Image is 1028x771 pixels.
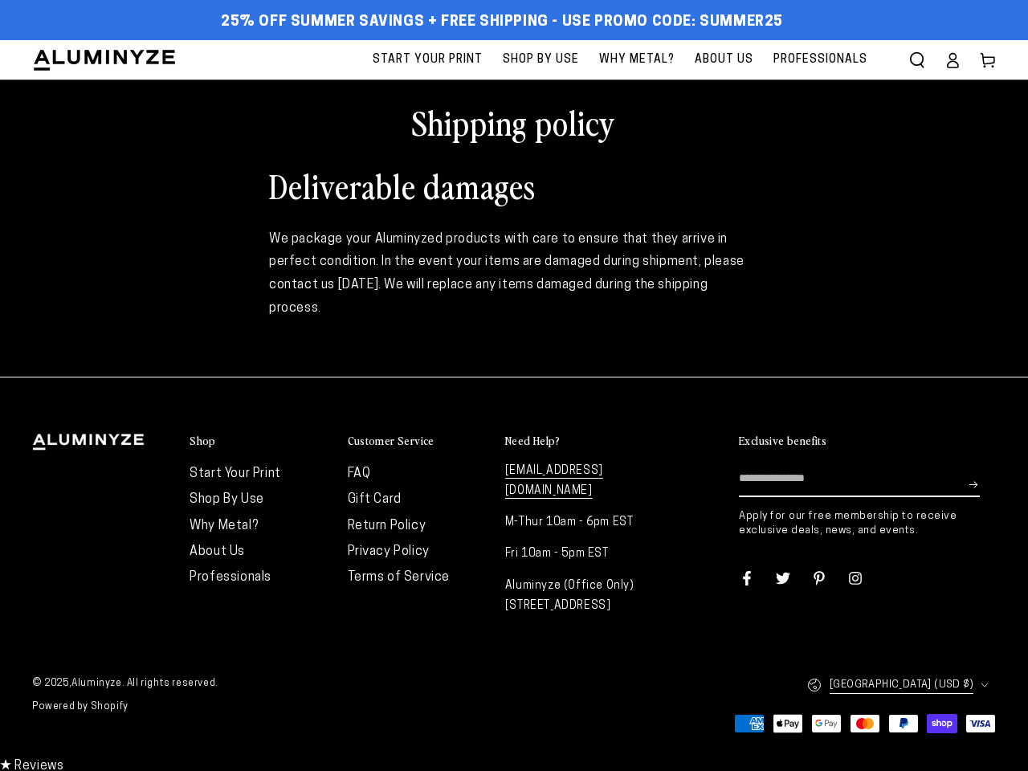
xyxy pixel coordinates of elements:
p: Fri 10am - 5pm EST [505,544,647,564]
h2: Shop [190,434,216,448]
a: About Us [190,545,245,558]
a: Start Your Print [365,40,491,80]
a: Return Policy [348,520,426,532]
h2: Customer Service [348,434,434,448]
button: Subscribe [969,461,980,509]
summary: Shop [190,434,331,449]
a: Powered by Shopify [32,702,128,712]
summary: Need Help? [505,434,647,449]
span: Start Your Print [373,50,483,70]
a: About Us [687,40,761,80]
span: 25% off Summer Savings + Free Shipping - Use Promo Code: SUMMER25 [221,14,783,31]
p: M-Thur 10am - 6pm EST [505,512,647,532]
a: Aluminyze [71,679,121,688]
a: Privacy Policy [348,545,430,558]
a: Why Metal? [190,520,258,532]
img: Aluminyze [32,48,177,72]
span: About Us [695,50,753,70]
a: FAQ [348,467,371,480]
summary: Customer Service [348,434,489,449]
a: Terms of Service [348,571,451,584]
a: Shop By Use [190,493,264,506]
span: Shop By Use [503,50,579,70]
a: Shop By Use [495,40,587,80]
button: [GEOGRAPHIC_DATA] (USD $) [807,667,996,702]
div: We package your Aluminyzed products with care to ensure that they arrive in perfect condition. In... [269,228,759,320]
a: Start Your Print [190,467,281,480]
span: Why Metal? [599,50,675,70]
h1: Deliverable damages [269,165,759,206]
summary: Exclusive benefits [739,434,996,449]
h2: Exclusive benefits [739,434,826,448]
a: [EMAIL_ADDRESS][DOMAIN_NAME] [505,465,603,499]
a: Professionals [190,571,271,584]
span: [GEOGRAPHIC_DATA] (USD $) [830,675,973,694]
a: Gift Card [348,493,402,506]
p: Apply for our free membership to receive exclusive deals, news, and events. [739,509,996,538]
h1: Shipping policy [269,101,759,143]
span: Professionals [773,50,867,70]
a: Professionals [765,40,875,80]
h2: Need Help? [505,434,561,448]
summary: Search our site [899,43,935,78]
p: Aluminyze (Office Only) [STREET_ADDRESS] [505,576,647,616]
small: © 2025, . All rights reserved. [32,672,514,696]
a: Why Metal? [591,40,683,80]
